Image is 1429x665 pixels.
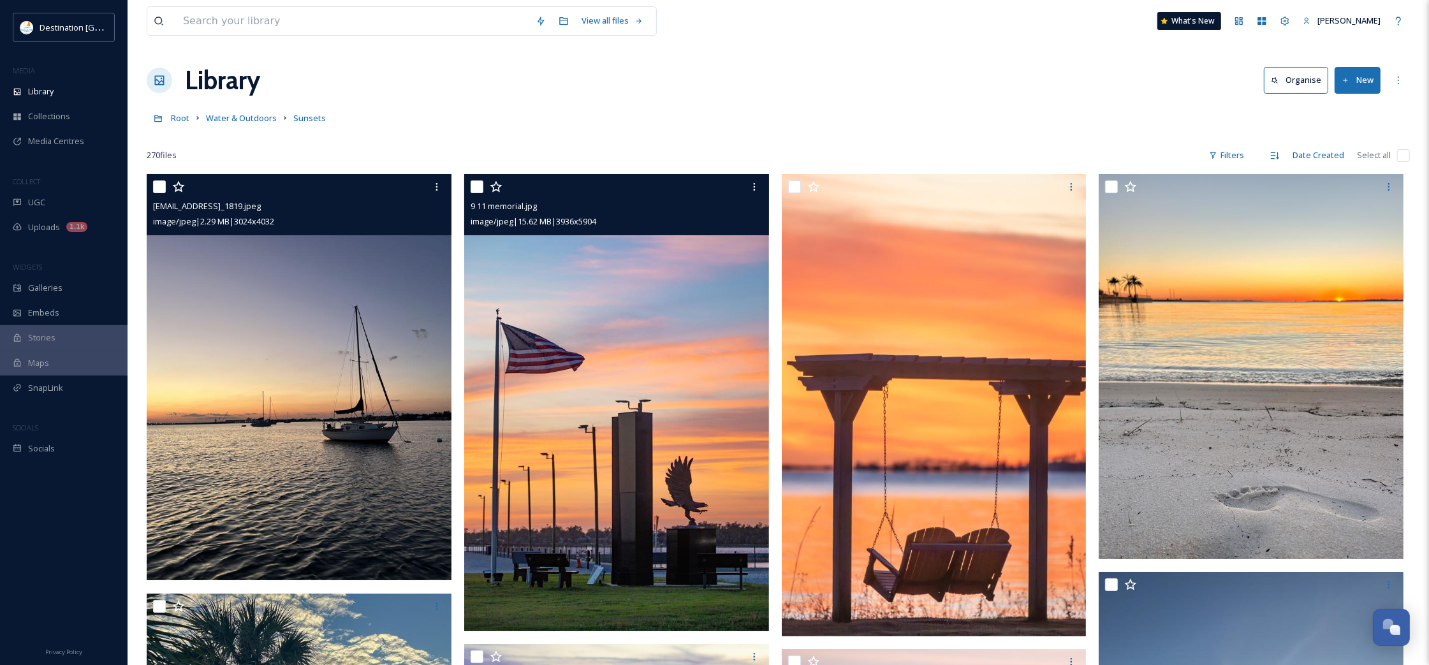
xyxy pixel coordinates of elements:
span: Destination [GEOGRAPHIC_DATA] [40,21,166,33]
span: 9 11 memorial.jpg [471,200,537,212]
span: SOCIALS [13,423,38,432]
span: Stories [28,332,55,344]
span: Water & Outdoors [206,112,277,124]
a: Privacy Policy [45,643,82,659]
button: Open Chat [1373,609,1410,646]
img: sunset.jpg [1099,174,1407,559]
span: Galleries [28,282,62,294]
span: COLLECT [13,177,40,186]
span: 270 file s [147,149,177,161]
a: What's New [1157,12,1221,30]
span: Media Centres [28,135,84,147]
span: [PERSON_NAME] [1317,15,1381,26]
a: [PERSON_NAME] [1296,8,1387,33]
span: SnapLink [28,382,63,394]
span: Library [28,85,54,98]
span: Maps [28,357,49,369]
button: New [1335,67,1381,93]
button: Organise [1264,67,1328,93]
span: [EMAIL_ADDRESS]_1819.jpeg [153,200,261,212]
a: Library [185,61,260,99]
div: Date Created [1286,143,1351,168]
span: image/jpeg | 2.29 MB | 3024 x 4032 [153,216,274,227]
div: 1.1k [66,222,87,232]
span: Embeds [28,307,59,319]
a: Sunsets [293,110,326,126]
span: Sunsets [293,112,326,124]
img: download.png [20,21,33,34]
img: ext_1758032945.284403_Social@destinationpanamacity.com-IMG_1819.jpeg [147,174,451,580]
span: image/jpeg | 15.62 MB | 3936 x 5904 [471,216,596,227]
span: MEDIA [13,66,35,75]
span: Root [171,112,189,124]
a: Root [171,110,189,126]
span: UGC [28,196,45,208]
a: View all files [575,8,650,33]
span: Uploads [28,221,60,233]
span: Collections [28,110,70,122]
input: Search your library [177,7,529,35]
span: WIDGETS [13,262,42,272]
img: 9 11 memorial.jpg [464,174,769,631]
img: Pinterest tiles5.jpg [782,174,1090,636]
span: Privacy Policy [45,648,82,656]
span: Socials [28,442,55,455]
div: Filters [1203,143,1250,168]
span: Select all [1357,149,1391,161]
a: Water & Outdoors [206,110,277,126]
